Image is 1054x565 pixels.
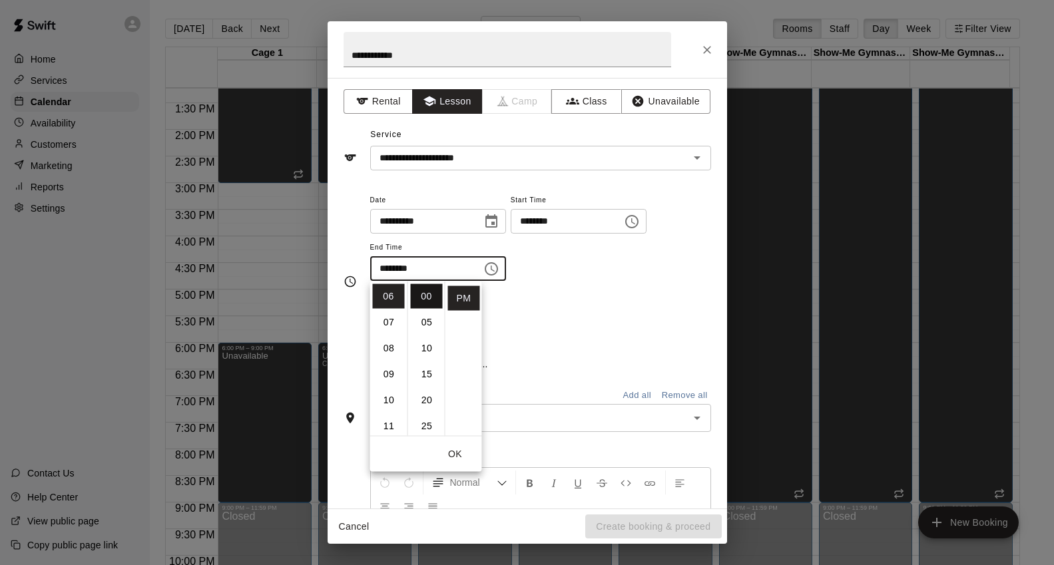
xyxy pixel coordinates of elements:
li: 6 hours [373,284,405,309]
button: Class [551,89,621,114]
button: Left Align [668,471,691,494]
span: Service [370,130,401,139]
li: 11 hours [373,414,405,439]
ul: Select meridiem [445,282,482,436]
li: 8 hours [373,336,405,361]
li: 10 minutes [411,336,443,361]
span: Notes [370,443,710,464]
li: 10 hours [373,388,405,413]
span: Date [370,192,506,210]
button: Remove all [659,385,711,406]
button: Redo [397,471,420,494]
span: End Time [370,239,506,257]
li: 0 minutes [411,284,443,309]
li: 5 minutes [411,310,443,335]
li: 7 hours [373,310,405,335]
button: Unavailable [621,89,710,114]
button: Format Italics [543,471,565,494]
button: Insert Link [639,471,661,494]
button: Rental [344,89,413,114]
span: Start Time [511,192,647,210]
svg: Service [344,151,357,164]
button: Right Align [397,494,420,518]
button: Close [695,38,719,62]
button: Insert Code [615,471,637,494]
button: Choose time, selected time is 6:00 PM [478,256,505,282]
button: Choose time, selected time is 5:00 PM [619,208,645,235]
ul: Select minutes [407,282,445,436]
button: Format Strikethrough [591,471,613,494]
button: Format Underline [567,471,589,494]
ul: Select hours [370,282,407,436]
li: 25 minutes [411,414,443,439]
button: OK [434,442,477,467]
li: 9 hours [373,362,405,387]
button: Undo [374,471,396,494]
button: Cancel [333,514,376,539]
svg: Timing [344,275,357,288]
button: Open [688,409,706,427]
li: 15 minutes [411,362,443,387]
li: 20 minutes [411,388,443,413]
li: PM [448,286,480,311]
button: Justify Align [421,494,444,518]
button: Add all [616,385,659,406]
button: Lesson [412,89,482,114]
button: Format Bold [519,471,541,494]
button: Formatting Options [426,471,513,494]
span: Normal [450,476,497,489]
svg: Rooms [344,411,357,425]
span: Camps can only be created in the Services page [483,89,553,114]
button: Center Align [374,494,396,518]
button: Choose date, selected date is Sep 17, 2025 [478,208,505,235]
button: Open [688,148,706,167]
